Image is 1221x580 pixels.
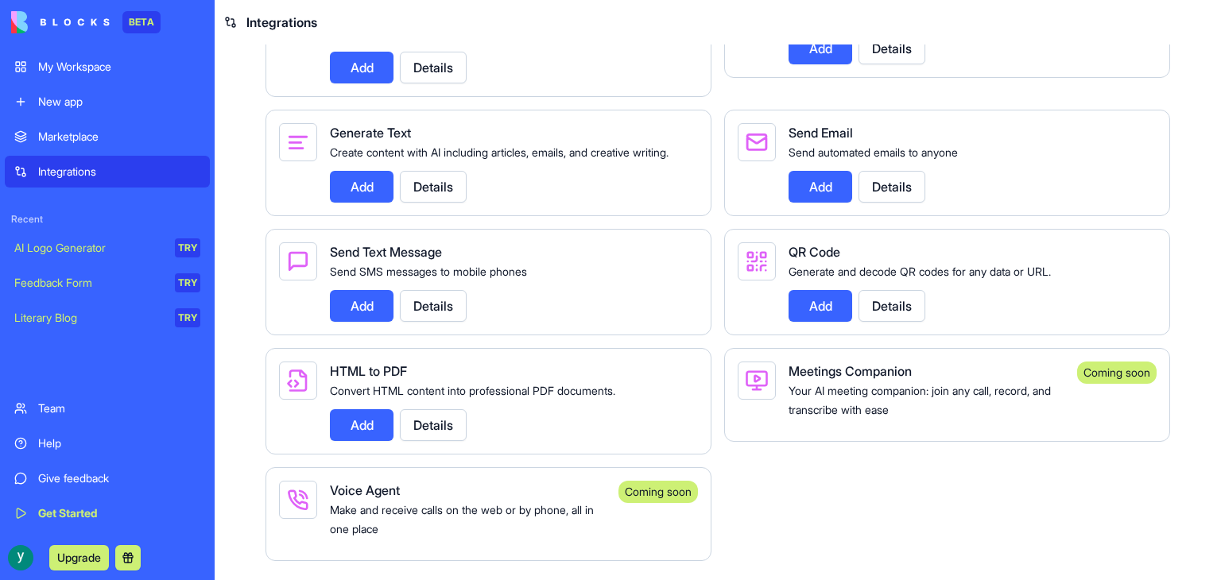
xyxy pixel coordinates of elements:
span: Send SMS messages to mobile phones [330,265,527,278]
button: Add [330,409,393,441]
button: Details [859,290,925,322]
div: Team [38,400,200,416]
span: Meetings Companion [789,363,912,379]
div: Literary Blog [14,310,164,326]
div: BETA [122,11,161,33]
div: Coming soon [1077,362,1157,384]
span: Your AI meeting companion: join any call, record, and transcribe with ease [789,384,1051,416]
span: Send automated emails to anyone [789,145,958,159]
span: Integrations [246,13,317,32]
button: Details [400,52,467,83]
div: New app [38,94,200,110]
a: Give feedback [5,462,210,494]
button: Add [330,171,393,203]
div: TRY [175,273,200,292]
div: Get Started [38,505,200,521]
a: Team [5,392,210,424]
button: Upgrade [49,545,109,570]
span: Recent [5,213,210,226]
div: Feedback Form [14,275,164,291]
span: Make and receive calls on the web or by phone, all in one place [330,503,594,536]
div: TRY [175,238,200,257]
div: Help [38,435,200,451]
button: Details [859,33,925,64]
button: Add [789,33,852,64]
button: Details [859,171,925,203]
button: Details [400,290,467,322]
div: TRY [175,308,200,327]
button: Details [400,171,467,203]
a: BETA [11,11,161,33]
div: Coming soon [618,481,698,503]
div: Give feedback [38,470,200,486]
button: Details [400,409,467,441]
a: My Workspace [5,51,210,83]
a: Help [5,427,210,459]
span: HTML to PDF [330,363,407,379]
a: Feedback FormTRY [5,267,210,299]
a: Upgrade [49,549,109,565]
span: Convert HTML content into professional PDF documents. [330,384,615,397]
div: AI Logo Generator [14,240,164,256]
a: Marketplace [5,121,210,153]
a: Integrations [5,156,210,188]
span: Send Text Message [330,244,442,260]
a: Literary BlogTRY [5,302,210,334]
button: Add [330,52,393,83]
img: ACg8ocKedwatMJYuqTar0EdZjECn0ask1iR7Bvz4_4Qh69mzKvvIeA=s96-c [8,545,33,570]
span: QR Code [789,244,840,260]
span: Send Email [789,125,853,141]
a: AI Logo GeneratorTRY [5,232,210,264]
button: Add [789,290,852,322]
span: Voice Agent [330,482,400,498]
span: Generate and decode QR codes for any data or URL. [789,265,1051,278]
button: Add [330,290,393,322]
button: Add [789,171,852,203]
span: Create content with AI including articles, emails, and creative writing. [330,145,669,159]
div: Integrations [38,164,200,180]
span: Generate Text [330,125,411,141]
a: Get Started [5,497,210,529]
div: Marketplace [38,129,200,145]
div: My Workspace [38,59,200,75]
a: New app [5,86,210,118]
img: logo [11,11,110,33]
